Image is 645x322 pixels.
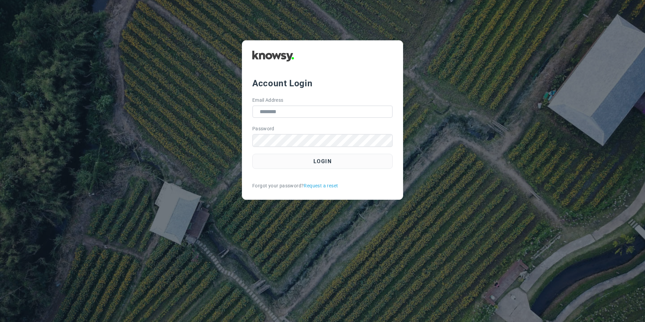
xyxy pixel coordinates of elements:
[252,125,274,132] label: Password
[304,182,338,189] a: Request a reset
[252,77,393,89] div: Account Login
[252,154,393,169] button: Login
[252,182,393,189] div: Forgot your password?
[252,97,284,104] label: Email Address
